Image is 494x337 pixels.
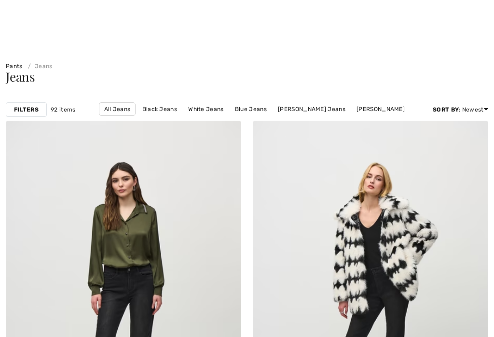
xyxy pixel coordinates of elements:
div: : Newest [433,105,488,114]
a: Slim Fit [200,116,231,128]
strong: Filters [14,105,39,114]
strong: Sort By [433,106,459,113]
a: All Jeans [99,102,136,116]
a: Black Jeans [137,103,182,115]
a: Pants [6,63,23,70]
a: Wide Fit [233,116,265,128]
a: [PERSON_NAME] Jeans [273,103,350,115]
a: Jeans [24,63,53,70]
a: Blue Jeans [230,103,272,115]
a: [PERSON_NAME] [352,103,410,115]
span: Jeans [6,68,35,85]
a: Straight Fit [266,116,309,128]
a: White Jeans [183,103,228,115]
span: 92 items [51,105,75,114]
